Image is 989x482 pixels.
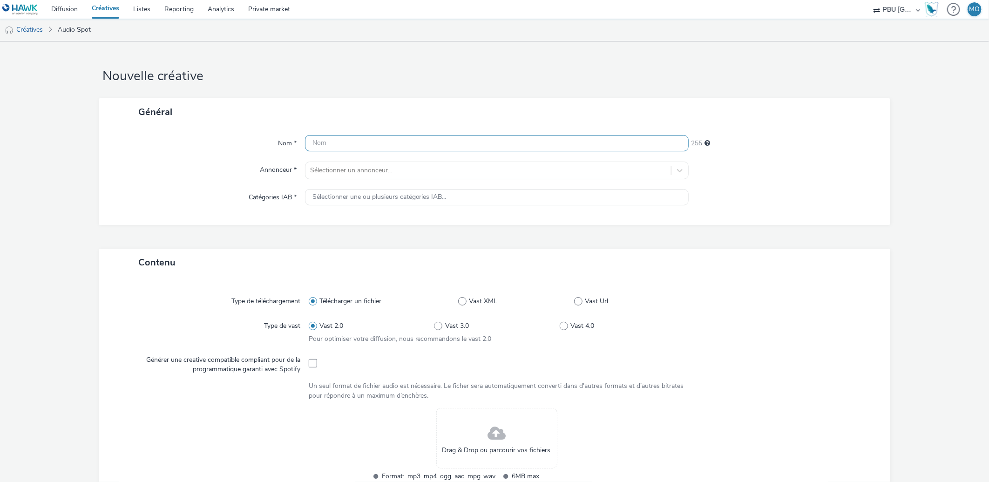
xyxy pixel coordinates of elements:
[5,26,14,35] img: audio
[138,106,172,118] span: Général
[512,471,625,482] span: 6MB max
[382,471,495,482] span: Format: .mp3 .mp4 .ogg .aac .mpg .wav
[445,321,469,331] span: Vast 3.0
[469,297,497,306] span: Vast XML
[274,135,300,148] label: Nom *
[691,139,702,148] span: 255
[319,321,343,331] span: Vast 2.0
[570,321,594,331] span: Vast 4.0
[704,139,710,148] div: 255 caractères maximum
[53,19,95,41] a: Audio Spot
[99,68,890,85] h1: Nouvelle créative
[260,318,304,331] label: Type de vast
[305,135,689,151] input: Nom
[319,297,381,306] span: Télécharger un fichier
[969,2,980,16] div: MO
[585,297,609,306] span: Vast Url
[309,334,492,343] span: Pour optimiser votre diffusion, nous recommandons le vast 2.0
[309,381,685,401] div: Un seul format de fichier audio est nécessaire. Le ficher sera automatiquement converti dans d'au...
[256,162,300,175] label: Annonceur *
[925,2,942,17] a: Hawk Academy
[312,193,447,201] span: Sélectionner une ou plusieurs catégories IAB...
[138,256,176,269] span: Contenu
[115,352,304,374] label: Générer une creative compatible compliant pour de la programmatique garanti avec Spotify
[442,446,552,455] span: Drag & Drop ou parcourir vos fichiers.
[2,4,38,15] img: undefined Logo
[925,2,939,17] img: Hawk Academy
[228,293,304,306] label: Type de téléchargement
[245,189,300,202] label: Catégories IAB *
